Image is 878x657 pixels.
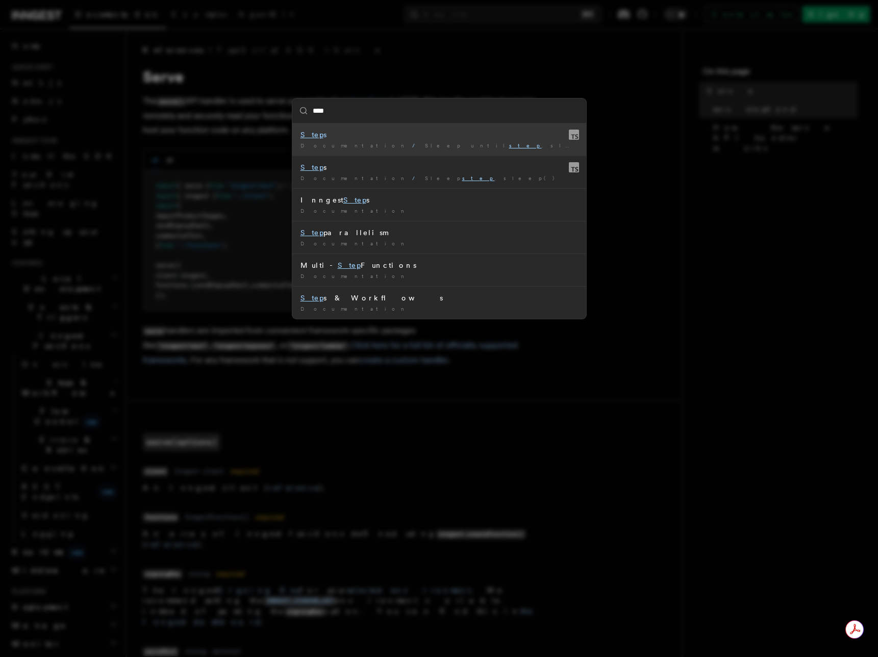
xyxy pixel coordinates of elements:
span: Documentation [300,240,408,246]
mark: Step [300,229,323,237]
mark: step [509,142,542,148]
mark: step [462,175,495,181]
mark: Step [300,163,323,171]
mark: Step [300,131,323,139]
span: Documentation [300,306,408,312]
span: Documentation [300,208,408,214]
span: Documentation [300,175,408,181]
div: s & Workflows [300,293,578,303]
mark: Step [300,294,323,302]
div: s [300,130,578,140]
div: Multi- Functions [300,260,578,270]
mark: Step [343,196,366,204]
span: Sleep until .sleepUntil() [425,142,640,148]
div: Inngest s [300,195,578,205]
div: parallelism [300,228,578,238]
span: Documentation [300,142,408,148]
span: Documentation [300,273,408,279]
mark: Step [338,261,361,269]
span: / [412,142,421,148]
div: s [300,162,578,172]
span: / [412,175,421,181]
span: Sleep .sleep() [425,175,561,181]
